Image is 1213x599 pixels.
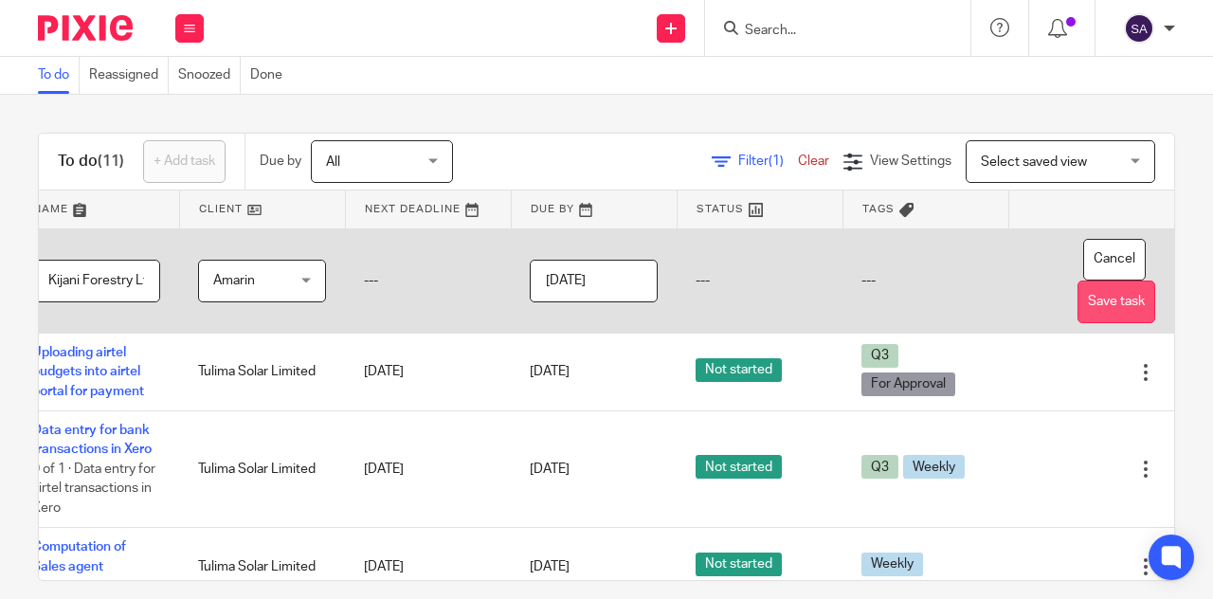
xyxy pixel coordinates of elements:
[696,553,782,576] span: Not started
[32,260,160,302] input: Task name
[798,154,829,168] a: Clear
[769,154,784,168] span: (1)
[530,560,570,573] span: [DATE]
[842,228,1008,334] td: ---
[178,57,241,94] a: Snoozed
[1077,281,1155,323] button: Save task
[345,334,511,411] td: [DATE]
[326,155,340,169] span: All
[345,411,511,528] td: [DATE]
[179,411,345,528] td: Tulima Solar Limited
[870,154,951,168] span: View Settings
[530,260,658,302] input: Pick a date
[38,15,133,41] img: Pixie
[861,344,898,368] span: Q3
[1083,239,1146,281] button: Cancel
[32,463,155,515] span: 0 of 1 · Data entry for airtel transactions in Xero
[743,23,914,40] input: Search
[903,455,965,479] span: Weekly
[58,152,124,172] h1: To do
[861,455,898,479] span: Q3
[38,57,80,94] a: To do
[530,366,570,379] span: [DATE]
[32,540,126,592] a: Computation of Sales agent Commission
[696,455,782,479] span: Not started
[250,57,292,94] a: Done
[98,154,124,169] span: (11)
[143,140,226,183] a: + Add task
[260,152,301,171] p: Due by
[862,204,895,214] span: Tags
[179,334,345,411] td: Tulima Solar Limited
[32,424,152,456] a: Data entry for bank transactions in Xero
[861,372,955,396] span: For Approval
[345,228,511,334] td: ---
[213,274,255,287] span: Amarin
[861,553,923,576] span: Weekly
[981,155,1087,169] span: Select saved view
[530,463,570,476] span: [DATE]
[696,358,782,382] span: Not started
[89,57,169,94] a: Reassigned
[1124,13,1154,44] img: svg%3E
[677,228,842,334] td: ---
[32,346,144,398] a: Uploading airtel budgets into airtel portal for payment
[738,154,798,168] span: Filter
